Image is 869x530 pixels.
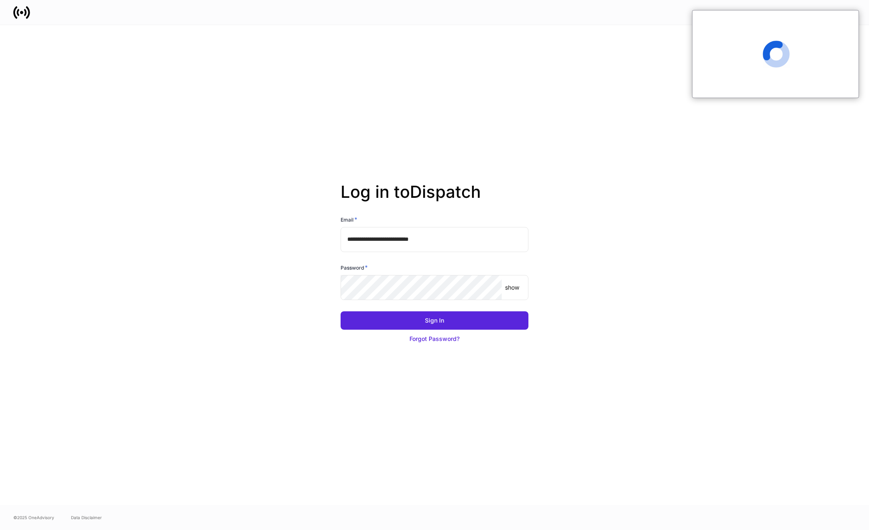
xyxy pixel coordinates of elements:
[341,215,357,224] h6: Email
[341,330,528,348] button: Forgot Password?
[341,311,528,330] button: Sign In
[71,514,102,521] a: Data Disclaimer
[341,182,528,215] h2: Log in to Dispatch
[425,316,444,325] div: Sign In
[341,263,368,272] h6: Password
[13,514,54,521] span: © 2025 OneAdvisory
[505,283,519,292] p: show
[409,335,460,343] div: Forgot Password?
[763,40,790,68] span: Loading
